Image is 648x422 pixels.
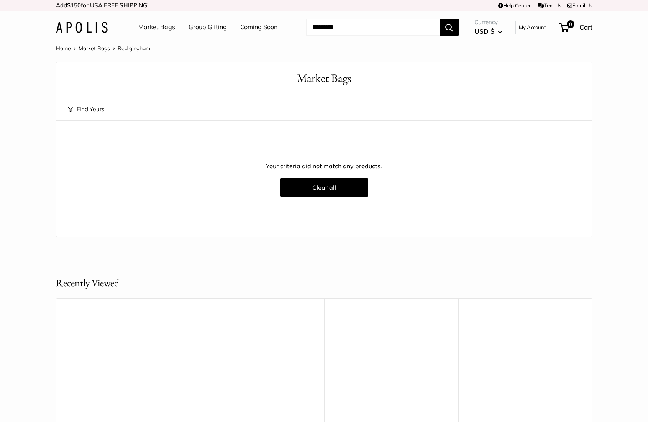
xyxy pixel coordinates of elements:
span: USD $ [474,27,494,35]
h1: Market Bags [68,70,581,87]
a: Market Bags [138,21,175,33]
button: Find Yours [68,104,104,115]
img: Apolis [56,22,108,33]
a: Market Bags [79,45,110,52]
button: USD $ [474,25,502,38]
a: Help Center [498,2,531,8]
a: Coming Soon [240,21,277,33]
a: My Account [519,23,546,32]
a: Group Gifting [189,21,227,33]
a: Text Us [538,2,561,8]
p: Your criteria did not match any products. [56,161,592,172]
button: Clear all [280,178,368,197]
span: Red gingham [118,45,150,52]
h2: Recently Viewed [56,276,119,291]
button: Search [440,19,459,36]
span: $150 [67,2,81,9]
a: 0 Cart [559,21,592,33]
span: Cart [579,23,592,31]
span: 0 [566,20,574,28]
input: Search... [306,19,440,36]
span: Currency [474,17,502,28]
a: Home [56,45,71,52]
a: Email Us [567,2,592,8]
nav: Breadcrumb [56,43,150,53]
